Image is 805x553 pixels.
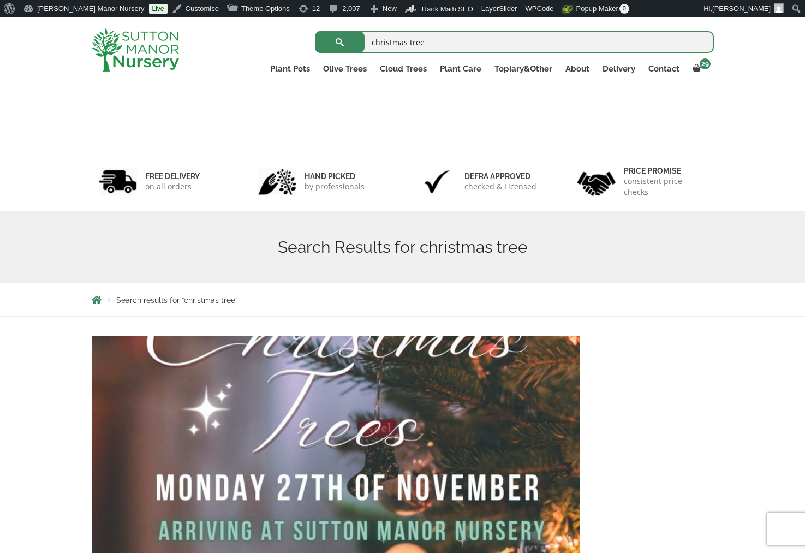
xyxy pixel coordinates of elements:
[577,165,616,198] img: 4.jpg
[596,61,642,76] a: Delivery
[422,5,473,13] span: Rank Math SEO
[488,61,559,76] a: Topiary&Other
[624,176,707,198] p: consistent price checks
[92,237,714,257] h1: Search Results for christmas tree
[559,61,596,76] a: About
[700,58,711,69] span: 29
[92,295,714,304] nav: Breadcrumbs
[317,61,373,76] a: Olive Trees
[305,181,365,192] p: by professionals
[464,181,536,192] p: checked & Licensed
[264,61,317,76] a: Plant Pots
[116,296,237,305] span: Search results for “christmas tree”
[315,31,714,53] input: Search...
[624,166,707,176] h6: Price promise
[305,171,365,181] h6: hand picked
[92,447,580,457] a: Potted Christmas Tree (Blue Spruce) Nordmann Fir Non Drop
[145,171,200,181] h6: FREE DELIVERY
[99,168,137,195] img: 1.jpg
[145,181,200,192] p: on all orders
[433,61,488,76] a: Plant Care
[686,61,714,76] a: 29
[258,168,296,195] img: 2.jpg
[712,4,771,13] span: [PERSON_NAME]
[418,168,456,195] img: 3.jpg
[619,4,629,14] span: 0
[92,28,179,72] img: logo
[464,171,536,181] h6: Defra approved
[373,61,433,76] a: Cloud Trees
[149,4,168,14] a: Live
[642,61,686,76] a: Contact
